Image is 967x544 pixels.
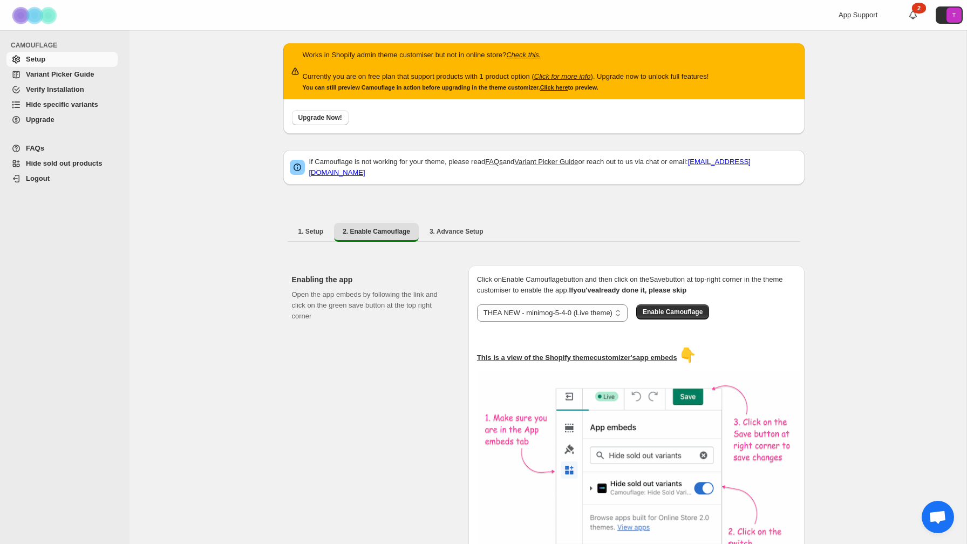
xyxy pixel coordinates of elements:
span: FAQs [26,144,44,152]
a: Hide specific variants [6,97,118,112]
a: FAQs [6,141,118,156]
span: Hide sold out products [26,159,103,167]
p: If Camouflage is not working for your theme, please read and or reach out to us via chat or email: [309,157,798,178]
h2: Enabling the app [292,274,451,285]
button: Avatar with initials T [936,6,963,24]
span: Upgrade [26,115,55,124]
span: App Support [839,11,877,19]
span: 👇 [679,347,696,363]
span: Setup [26,55,45,63]
div: Open chat [922,501,954,533]
span: 1. Setup [298,227,324,236]
span: Variant Picker Guide [26,70,94,78]
a: Click for more info [534,72,591,80]
p: Works in Shopify admin theme customiser but not in online store? [303,50,709,60]
small: You can still preview Camouflage in action before upgrading in the theme customizer. to preview. [303,84,598,91]
button: Enable Camouflage [636,304,709,319]
a: Enable Camouflage [636,308,709,316]
a: Variant Picker Guide [514,158,578,166]
span: CAMOUFLAGE [11,41,122,50]
u: This is a view of the Shopify theme customizer's app embeds [477,353,677,362]
a: Click here [540,84,568,91]
a: Setup [6,52,118,67]
a: FAQs [485,158,503,166]
span: Logout [26,174,50,182]
span: Verify Installation [26,85,84,93]
a: Hide sold out products [6,156,118,171]
p: Click on Enable Camouflage button and then click on the Save button at top-right corner in the th... [477,274,796,296]
span: 2. Enable Camouflage [343,227,410,236]
b: If you've already done it, please skip [569,286,686,294]
img: Camouflage [9,1,63,30]
a: Logout [6,171,118,186]
div: 2 [912,3,926,13]
a: Upgrade [6,112,118,127]
a: 2 [908,10,918,21]
span: Upgrade Now! [298,113,342,122]
a: Check this. [506,51,541,59]
a: Verify Installation [6,82,118,97]
span: 3. Advance Setup [430,227,483,236]
text: T [952,12,956,18]
p: Currently you are on free plan that support products with 1 product option ( ). Upgrade now to un... [303,71,709,82]
span: Avatar with initials T [946,8,962,23]
button: Upgrade Now! [292,110,349,125]
span: Enable Camouflage [643,308,703,316]
a: Variant Picker Guide [6,67,118,82]
span: Hide specific variants [26,100,98,108]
